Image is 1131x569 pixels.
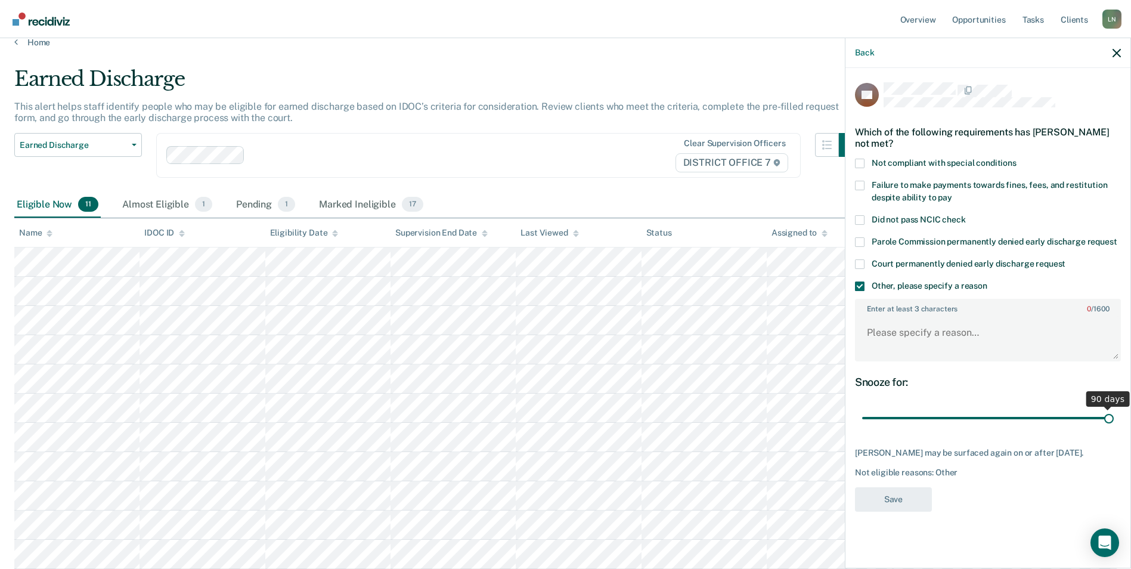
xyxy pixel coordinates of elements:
span: DISTRICT OFFICE 7 [675,153,788,172]
div: Name [19,228,52,238]
img: Recidiviz [13,13,70,26]
div: IDOC ID [144,228,185,238]
div: Snooze for: [855,376,1121,389]
div: Almost Eligible [120,192,215,218]
span: / 1600 [1087,305,1109,313]
div: Marked Ineligible [317,192,425,218]
button: Profile dropdown button [1102,10,1121,29]
a: Home [14,37,1117,48]
div: Clear supervision officers [684,138,785,149]
div: Pending [234,192,298,218]
div: Eligibility Date [270,228,339,238]
span: Not compliant with special conditions [872,158,1017,168]
div: Last Viewed [520,228,578,238]
button: Back [855,48,874,58]
div: Open Intercom Messenger [1090,528,1119,557]
div: Eligible Now [14,192,101,218]
span: 1 [278,197,295,212]
span: 11 [78,197,98,212]
div: Not eligible reasons: Other [855,468,1121,478]
div: Status [646,228,672,238]
span: Did not pass NCIC check [872,215,966,224]
span: 1 [195,197,212,212]
label: Enter at least 3 characters [856,300,1120,313]
button: Save [855,487,932,512]
span: Parole Commission permanently denied early discharge request [872,237,1117,246]
span: Other, please specify a reason [872,281,987,290]
span: Court permanently denied early discharge request [872,259,1065,268]
div: Earned Discharge [14,67,863,101]
div: 90 days [1086,391,1130,407]
div: Assigned to [771,228,828,238]
span: Failure to make payments towards fines, fees, and restitution despite ability to pay [872,180,1107,202]
span: Earned Discharge [20,140,127,150]
span: 0 [1087,305,1091,313]
div: Which of the following requirements has [PERSON_NAME] not met? [855,117,1121,159]
span: 17 [402,197,423,212]
div: L N [1102,10,1121,29]
div: [PERSON_NAME] may be surfaced again on or after [DATE]. [855,448,1121,458]
div: Supervision End Date [395,228,488,238]
p: This alert helps staff identify people who may be eligible for earned discharge based on IDOC’s c... [14,101,839,123]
